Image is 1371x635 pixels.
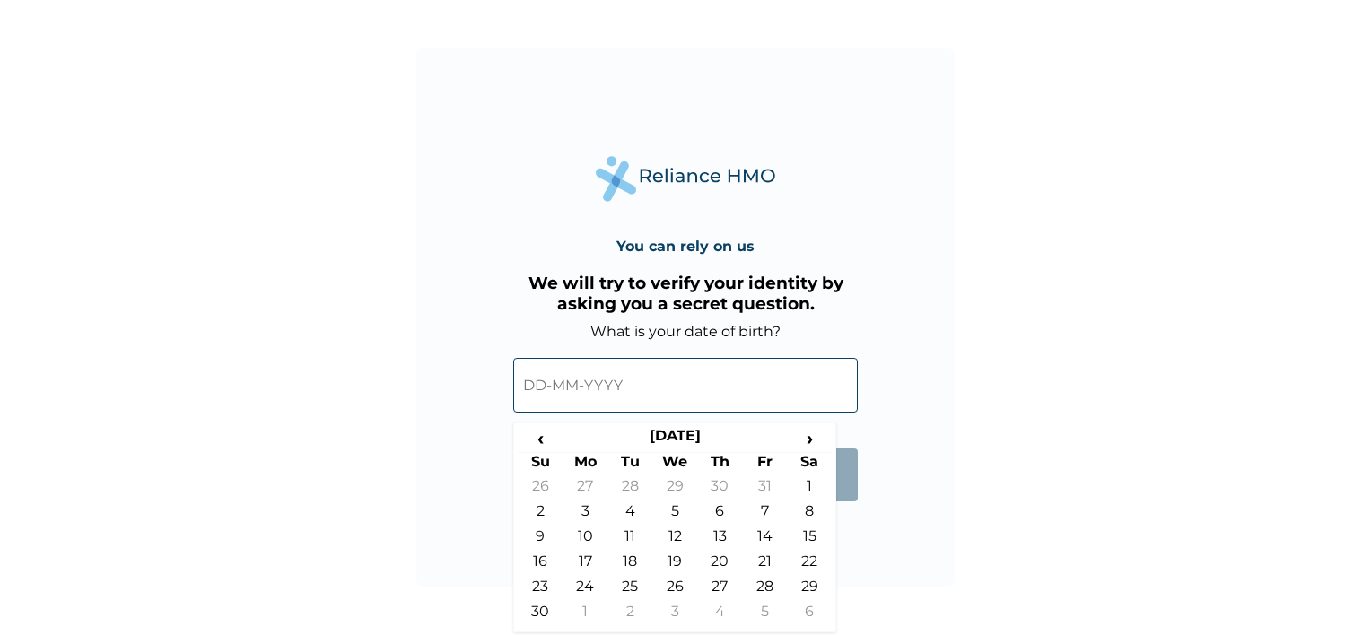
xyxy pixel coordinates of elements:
td: 22 [787,552,832,578]
h3: We will try to verify your identity by asking you a secret question. [513,273,858,314]
td: 26 [518,477,563,502]
span: ‹ [518,427,563,449]
td: 17 [563,552,607,578]
td: 3 [652,603,697,628]
td: 18 [607,552,652,578]
td: 30 [518,603,563,628]
label: What is your date of birth? [590,323,781,340]
th: Th [697,452,742,477]
td: 5 [742,603,787,628]
td: 11 [607,527,652,552]
th: Mo [563,452,607,477]
td: 30 [697,477,742,502]
td: 9 [518,527,563,552]
td: 24 [563,578,607,603]
td: 27 [697,578,742,603]
td: 8 [787,502,832,527]
td: 1 [563,603,607,628]
td: 31 [742,477,787,502]
td: 2 [518,502,563,527]
h4: You can rely on us [616,238,755,255]
td: 16 [518,552,563,578]
td: 12 [652,527,697,552]
td: 4 [607,502,652,527]
th: Tu [607,452,652,477]
td: 10 [563,527,607,552]
td: 3 [563,502,607,527]
td: 29 [787,578,832,603]
td: 6 [697,502,742,527]
th: [DATE] [563,427,787,452]
input: DD-MM-YYYY [513,358,858,413]
td: 7 [742,502,787,527]
td: 23 [518,578,563,603]
td: 19 [652,552,697,578]
span: › [787,427,832,449]
td: 5 [652,502,697,527]
th: Su [518,452,563,477]
td: 1 [787,477,832,502]
img: Reliance Health's Logo [596,156,775,202]
td: 13 [697,527,742,552]
td: 28 [607,477,652,502]
td: 25 [607,578,652,603]
td: 29 [652,477,697,502]
th: Fr [742,452,787,477]
td: 2 [607,603,652,628]
td: 20 [697,552,742,578]
td: 21 [742,552,787,578]
td: 14 [742,527,787,552]
td: 6 [787,603,832,628]
td: 26 [652,578,697,603]
td: 4 [697,603,742,628]
th: We [652,452,697,477]
td: 27 [563,477,607,502]
td: 28 [742,578,787,603]
th: Sa [787,452,832,477]
td: 15 [787,527,832,552]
